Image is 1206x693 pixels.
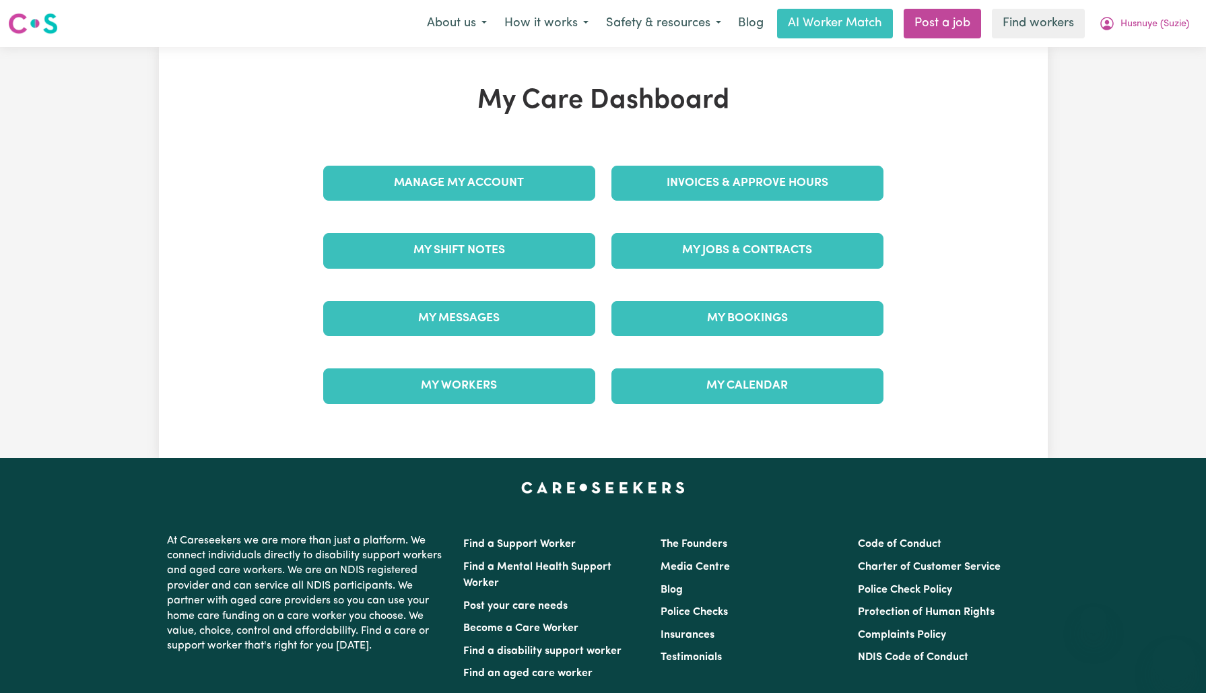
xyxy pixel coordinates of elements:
a: Testimonials [661,652,722,663]
button: About us [418,9,496,38]
a: AI Worker Match [777,9,893,38]
a: Post your care needs [463,601,568,612]
a: Media Centre [661,562,730,572]
a: The Founders [661,539,727,550]
a: Police Check Policy [858,585,952,595]
button: Safety & resources [597,9,730,38]
a: Find an aged care worker [463,668,593,679]
a: Invoices & Approve Hours [611,166,883,201]
button: How it works [496,9,597,38]
a: My Calendar [611,368,883,403]
button: My Account [1090,9,1198,38]
a: NDIS Code of Conduct [858,652,968,663]
iframe: Button to launch messaging window [1152,639,1195,682]
a: Find a Mental Health Support Worker [463,562,611,589]
a: Blog [730,9,772,38]
a: My Workers [323,368,595,403]
a: Find workers [992,9,1085,38]
a: Protection of Human Rights [858,607,995,618]
a: Police Checks [661,607,728,618]
a: Careseekers logo [8,8,58,39]
a: My Messages [323,301,595,336]
a: Become a Care Worker [463,623,578,634]
iframe: Close message [1080,607,1107,634]
a: Find a disability support worker [463,646,622,657]
a: My Bookings [611,301,883,336]
a: Careseekers home page [521,482,685,493]
p: At Careseekers we are more than just a platform. We connect individuals directly to disability su... [167,528,447,659]
a: Manage My Account [323,166,595,201]
a: Post a job [904,9,981,38]
a: Complaints Policy [858,630,946,640]
a: Find a Support Worker [463,539,576,550]
h1: My Care Dashboard [315,85,892,117]
a: Blog [661,585,683,595]
a: Code of Conduct [858,539,941,550]
a: My Shift Notes [323,233,595,268]
a: My Jobs & Contracts [611,233,883,268]
a: Insurances [661,630,714,640]
a: Charter of Customer Service [858,562,1001,572]
span: Husnuye (Suzie) [1120,17,1189,32]
img: Careseekers logo [8,11,58,36]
